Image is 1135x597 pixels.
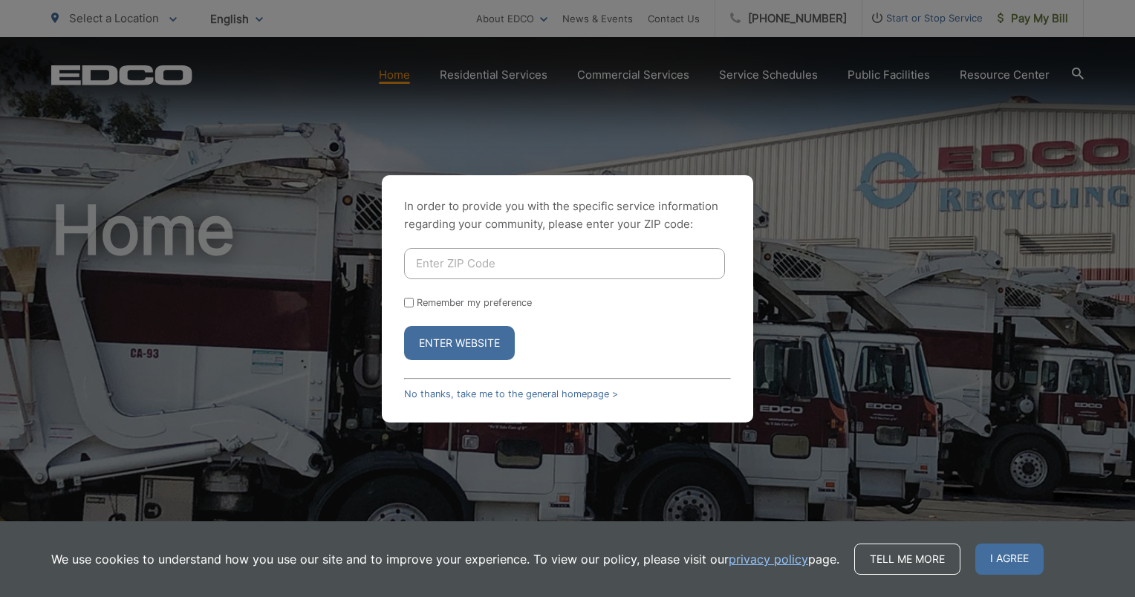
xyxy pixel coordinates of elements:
p: In order to provide you with the specific service information regarding your community, please en... [404,198,731,233]
span: I agree [975,544,1044,575]
p: We use cookies to understand how you use our site and to improve your experience. To view our pol... [51,550,839,568]
button: Enter Website [404,326,515,360]
label: Remember my preference [417,297,532,308]
a: No thanks, take me to the general homepage > [404,388,618,399]
a: privacy policy [729,550,808,568]
input: Enter ZIP Code [404,248,725,279]
a: Tell me more [854,544,960,575]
